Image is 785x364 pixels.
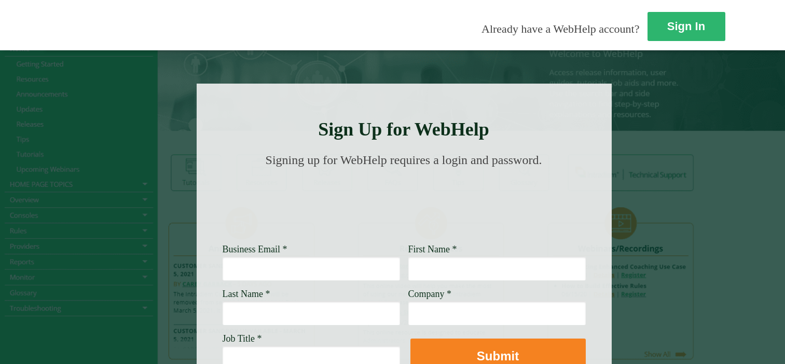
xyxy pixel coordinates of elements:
a: Sign In [648,12,725,41]
strong: Submit [477,349,519,363]
span: First Name * [408,244,457,254]
strong: Sign Up for WebHelp [318,119,489,140]
span: Job Title * [223,333,262,344]
strong: Sign In [667,20,705,33]
span: Last Name * [223,289,270,299]
span: Signing up for WebHelp requires a login and password. [266,153,542,167]
span: Company * [408,289,452,299]
span: Business Email * [223,244,287,254]
img: Need Credentials? Sign up below. Have Credentials? Use the sign-in button. [229,178,580,230]
span: Already have a WebHelp account? [481,22,639,35]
